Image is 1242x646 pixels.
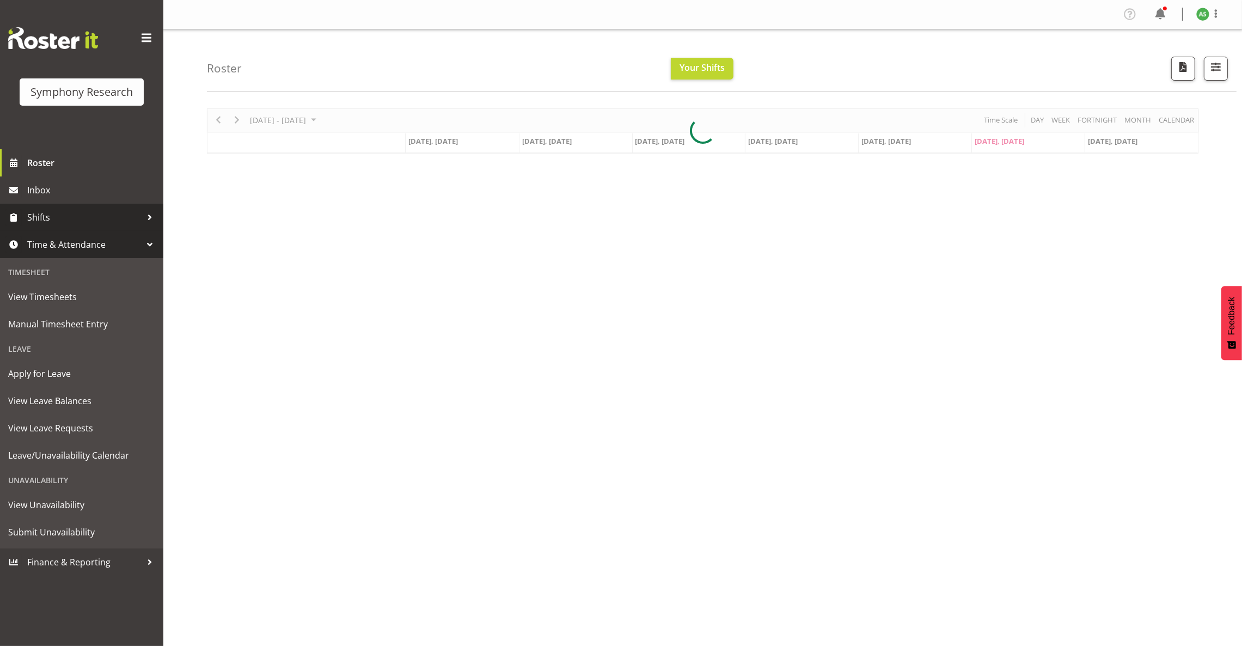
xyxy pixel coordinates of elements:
[1221,286,1242,360] button: Feedback - Show survey
[3,338,161,360] div: Leave
[8,316,155,332] span: Manual Timesheet Entry
[3,261,161,283] div: Timesheet
[3,491,161,519] a: View Unavailability
[8,447,155,464] span: Leave/Unavailability Calendar
[8,524,155,540] span: Submit Unavailability
[8,420,155,436] span: View Leave Requests
[3,387,161,415] a: View Leave Balances
[30,84,133,100] div: Symphony Research
[8,289,155,305] span: View Timesheets
[3,360,161,387] a: Apply for Leave
[1196,8,1209,21] img: ange-steiger11422.jpg
[27,182,158,198] span: Inbox
[1227,297,1237,335] span: Feedback
[680,62,725,74] span: Your Shifts
[27,554,142,570] span: Finance & Reporting
[3,519,161,546] a: Submit Unavailability
[3,283,161,310] a: View Timesheets
[1204,57,1228,81] button: Filter Shifts
[3,469,161,491] div: Unavailability
[3,310,161,338] a: Manual Timesheet Entry
[27,155,158,171] span: Roster
[27,236,142,253] span: Time & Attendance
[3,442,161,469] a: Leave/Unavailability Calendar
[671,58,733,80] button: Your Shifts
[207,62,242,75] h4: Roster
[8,27,98,49] img: Rosterit website logo
[3,415,161,442] a: View Leave Requests
[8,365,155,382] span: Apply for Leave
[8,393,155,409] span: View Leave Balances
[1171,57,1195,81] button: Download a PDF of the roster according to the set date range.
[27,209,142,226] span: Shifts
[8,497,155,513] span: View Unavailability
